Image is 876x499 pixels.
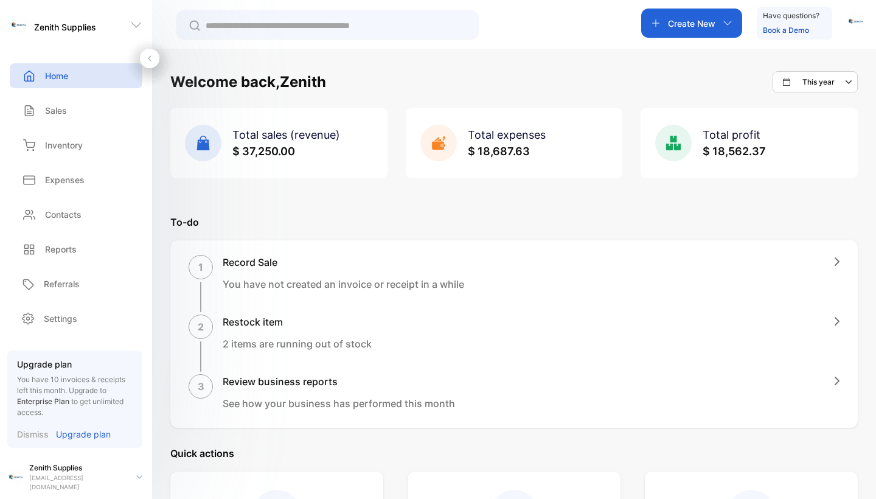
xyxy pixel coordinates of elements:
[468,145,530,158] span: $ 18,687.63
[29,473,127,492] p: [EMAIL_ADDRESS][DOMAIN_NAME]
[7,469,24,486] img: profile
[17,428,49,441] p: Dismiss
[223,255,464,270] h1: Record Sale
[802,77,835,88] p: This year
[170,215,858,229] p: To-do
[170,71,326,93] h1: Welcome back, Zenith
[223,396,455,411] p: See how your business has performed this month
[29,462,127,473] p: Zenith Supplies
[763,10,819,22] p: Have questions?
[847,9,865,38] button: avatar
[223,277,464,291] p: You have not created an invoice or receipt in a while
[56,428,111,441] p: Upgrade plan
[703,128,760,141] span: Total profit
[223,315,372,329] h1: Restock item
[34,21,96,33] p: Zenith Supplies
[198,319,204,334] p: 2
[44,312,77,325] p: Settings
[17,374,133,418] p: You have 10 invoices & receipts left this month.
[17,397,69,406] span: Enterprise Plan
[45,173,85,186] p: Expenses
[198,260,203,274] p: 1
[10,16,28,34] img: logo
[825,448,876,499] iframe: LiveChat chat widget
[45,208,82,221] p: Contacts
[773,71,858,93] button: This year
[17,358,133,371] p: Upgrade plan
[641,9,742,38] button: Create New
[223,374,455,389] h1: Review business reports
[763,26,809,35] a: Book a Demo
[44,277,80,290] p: Referrals
[17,386,123,417] span: Upgrade to to get unlimited access.
[223,337,372,351] p: 2 items are running out of stock
[703,145,766,158] span: $ 18,562.37
[668,17,715,30] p: Create New
[232,145,295,158] span: $ 37,250.00
[45,69,68,82] p: Home
[170,446,858,461] p: Quick actions
[468,128,546,141] span: Total expenses
[49,428,111,441] a: Upgrade plan
[45,139,83,152] p: Inventory
[45,104,67,117] p: Sales
[198,379,204,394] p: 3
[45,243,77,256] p: Reports
[232,128,340,141] span: Total sales (revenue)
[847,12,865,30] img: avatar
